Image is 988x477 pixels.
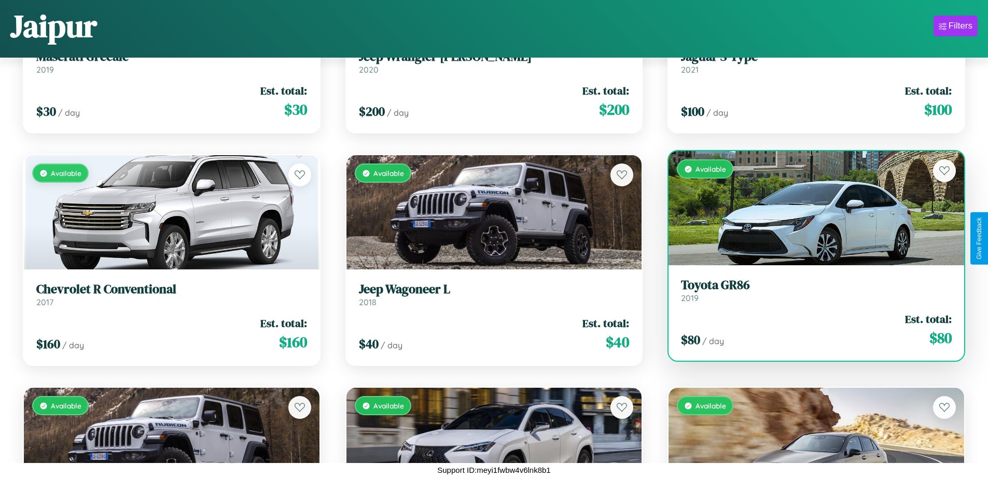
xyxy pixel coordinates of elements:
span: 2019 [36,64,54,75]
span: / day [381,340,402,350]
a: Chevrolet R Conventional2017 [36,282,307,307]
span: $ 80 [929,328,952,348]
span: / day [62,340,84,350]
div: Filters [949,21,972,31]
span: $ 40 [359,335,379,352]
span: Available [695,165,726,173]
a: Maserati Grecale2019 [36,49,307,75]
span: Est. total: [582,316,629,331]
h3: Chevrolet R Conventional [36,282,307,297]
span: $ 200 [359,103,385,120]
span: $ 160 [36,335,60,352]
span: Est. total: [905,83,952,98]
span: 2019 [681,293,699,303]
span: $ 30 [36,103,56,120]
a: Jeep Wagoneer L2018 [359,282,630,307]
span: $ 200 [599,99,629,120]
h3: Toyota GR86 [681,278,952,293]
span: $ 40 [606,332,629,352]
a: Jeep Wrangler [PERSON_NAME]2020 [359,49,630,75]
span: / day [702,336,724,346]
span: Available [51,169,81,178]
span: Available [373,169,404,178]
h3: Jeep Wrangler [PERSON_NAME] [359,49,630,64]
span: Available [373,401,404,410]
span: $ 100 [924,99,952,120]
span: Available [695,401,726,410]
span: / day [387,107,409,118]
p: Support ID: meyi1fwbw4v6lnk8b1 [437,463,550,477]
span: 2018 [359,297,377,307]
span: 2020 [359,64,379,75]
span: Available [51,401,81,410]
span: / day [706,107,728,118]
span: 2021 [681,64,699,75]
span: 2017 [36,297,53,307]
span: / day [58,107,80,118]
a: Toyota GR862019 [681,278,952,303]
button: Filters [934,16,978,36]
div: Give Feedback [976,217,983,260]
span: $ 160 [279,332,307,352]
span: $ 30 [284,99,307,120]
span: Est. total: [260,316,307,331]
span: Est. total: [582,83,629,98]
span: Est. total: [905,311,952,326]
span: $ 100 [681,103,704,120]
h1: Jaipur [10,5,97,47]
a: Jaguar S-Type2021 [681,49,952,75]
span: $ 80 [681,331,700,348]
h3: Jeep Wagoneer L [359,282,630,297]
span: Est. total: [260,83,307,98]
